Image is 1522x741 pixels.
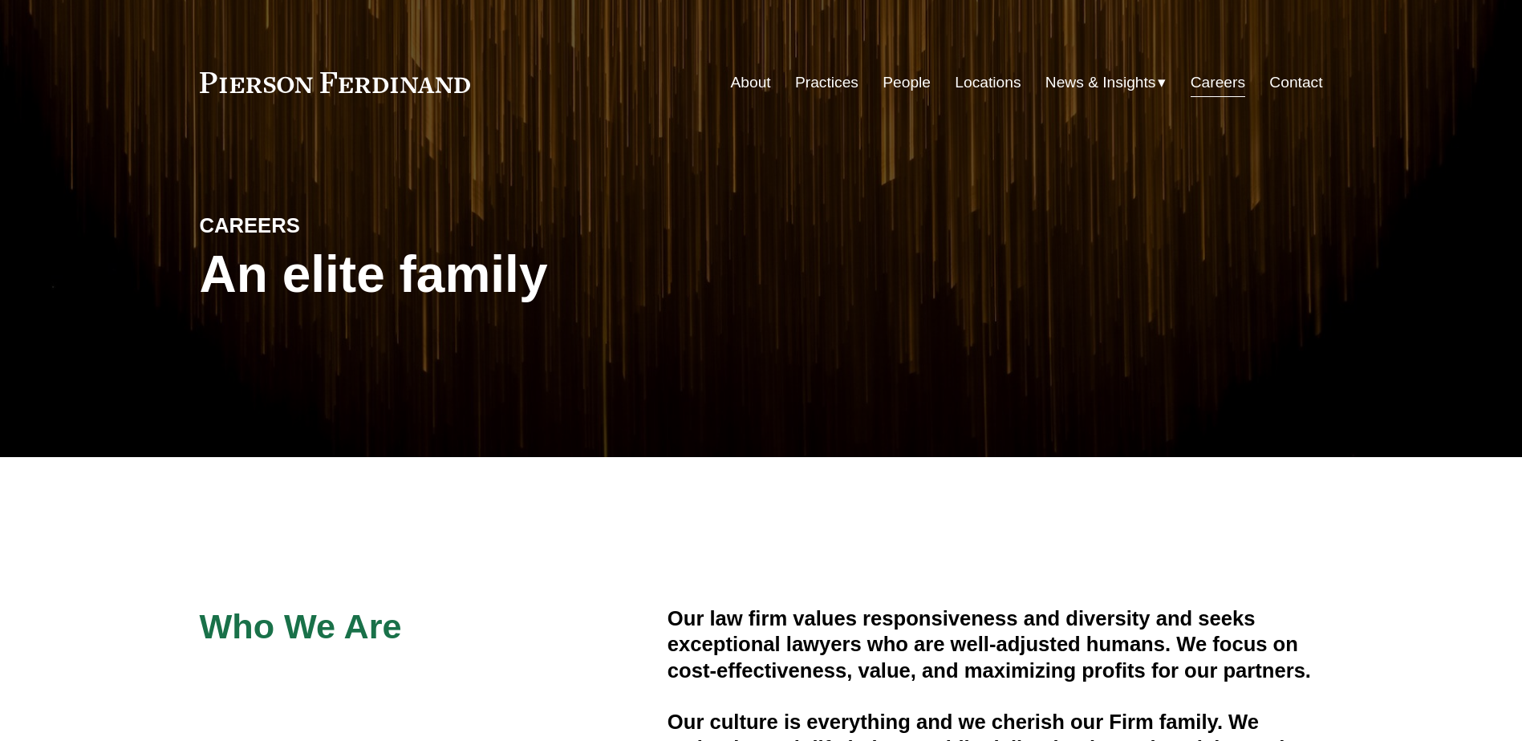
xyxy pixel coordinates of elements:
a: folder dropdown [1045,67,1167,98]
h4: Our law firm values responsiveness and diversity and seeks exceptional lawyers who are well-adjus... [668,605,1323,683]
a: Locations [955,67,1021,98]
span: News & Insights [1045,69,1156,97]
span: Who We Are [200,607,402,646]
a: Contact [1269,67,1322,98]
a: People [883,67,931,98]
a: Practices [795,67,858,98]
a: About [731,67,771,98]
a: Careers [1191,67,1245,98]
h4: CAREERS [200,213,481,238]
h1: An elite family [200,245,761,304]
